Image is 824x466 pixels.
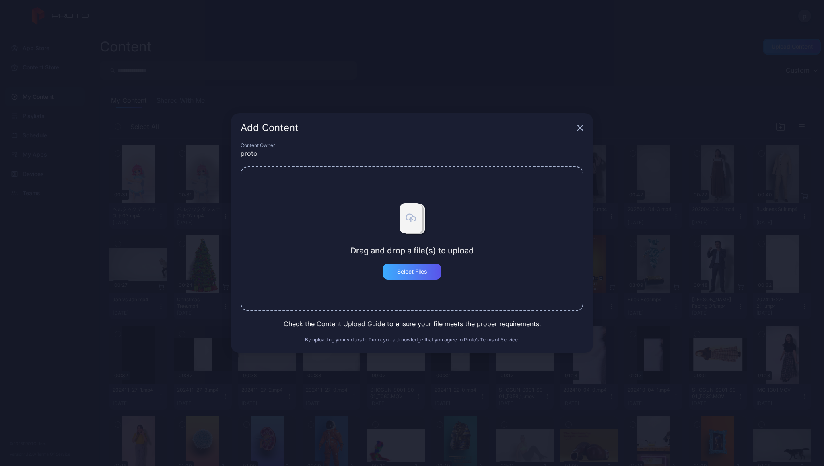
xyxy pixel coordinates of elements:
div: Add Content [241,123,574,133]
div: Check the to ensure your file meets the proper requirements. [241,319,583,329]
div: Content Owner [241,142,583,149]
div: By uploading your videos to Proto, you acknowledge that you agree to Proto’s . [241,337,583,343]
div: Select Files [397,268,427,275]
div: Drag and drop a file(s) to upload [350,246,474,255]
button: Content Upload Guide [317,319,385,329]
div: proto [241,149,583,158]
button: Terms of Service [480,337,518,343]
button: Select Files [383,264,441,280]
